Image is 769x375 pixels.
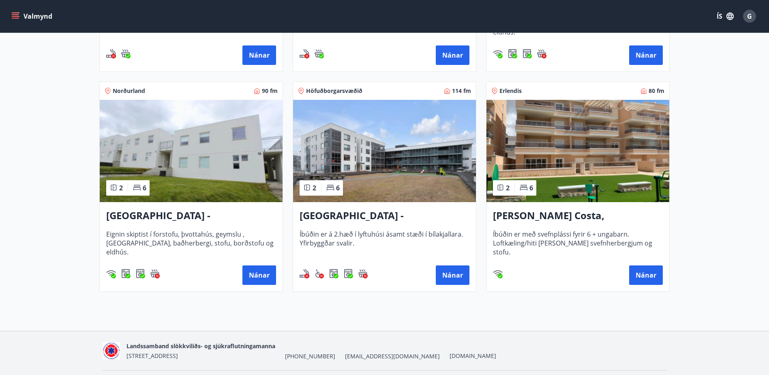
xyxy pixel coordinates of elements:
span: 2 [119,183,123,192]
img: QNIUl6Cv9L9rHgMXwuzGLuiJOj7RKqxk9mBFPqjq.svg [106,49,116,58]
img: Dl16BY4EX9PAW649lg1C3oBuIaAsR6QVDQBO2cTm.svg [508,49,517,58]
span: 6 [143,183,146,192]
h3: [PERSON_NAME] Costa, [GEOGRAPHIC_DATA] [493,209,663,223]
img: QNIUl6Cv9L9rHgMXwuzGLuiJOj7RKqxk9mBFPqjq.svg [300,269,309,278]
div: Reykingar / Vape [300,269,309,278]
img: QNIUl6Cv9L9rHgMXwuzGLuiJOj7RKqxk9mBFPqjq.svg [300,49,309,58]
div: Reykingar / Vape [106,49,116,58]
img: h89QDIuHlAdpqTriuIvuEWkTH976fOgBEOOeu1mi.svg [537,49,546,58]
span: [EMAIL_ADDRESS][DOMAIN_NAME] [345,352,440,360]
a: [DOMAIN_NAME] [450,352,496,360]
div: Heitur pottur [358,269,368,278]
button: Nánar [629,265,663,285]
img: HJRyFFsYp6qjeUYhR4dAD8CaCEsnIFYZ05miwXoh.svg [106,269,116,278]
span: [PHONE_NUMBER] [285,352,335,360]
span: Íbúðin er á 2.hæð í lyftuhúsi ásamt stæði í bílakjallara. Yfirbyggðar svalir. [300,230,469,256]
span: [STREET_ADDRESS] [126,352,178,360]
img: h89QDIuHlAdpqTriuIvuEWkTH976fOgBEOOeu1mi.svg [314,49,324,58]
span: 2 [506,183,510,192]
span: Höfuðborgarsvæðið [306,87,362,95]
div: Heitur pottur [537,49,546,58]
img: h89QDIuHlAdpqTriuIvuEWkTH976fOgBEOOeu1mi.svg [150,269,160,278]
h3: [GEOGRAPHIC_DATA] - Grandavegur 42F, íbúð 205 [300,209,469,223]
div: Þvottavél [121,269,131,278]
div: Reykingar / Vape [300,49,309,58]
div: Heitur pottur [314,49,324,58]
span: Íbúðin er með svefnplássi fyrir 6 + ungabarn. Loftkæling/hiti [PERSON_NAME] svefnherbergjum og st... [493,230,663,256]
img: Paella dish [100,100,283,202]
span: 6 [336,183,340,192]
span: Eignin skiptist í forstofu, þvottahús, geymslu , [GEOGRAPHIC_DATA], baðherbergi, stofu, borðstofu... [106,230,276,256]
img: 5co5o51sp293wvT0tSE6jRQ7d6JbxoluH3ek357x.png [103,342,120,360]
div: Þurrkari [522,49,532,58]
span: 114 fm [452,87,471,95]
img: Dl16BY4EX9PAW649lg1C3oBuIaAsR6QVDQBO2cTm.svg [329,269,338,278]
img: h89QDIuHlAdpqTriuIvuEWkTH976fOgBEOOeu1mi.svg [358,269,368,278]
span: G [747,12,752,21]
button: Nánar [436,45,469,65]
button: ÍS [712,9,738,24]
div: Aðgengi fyrir hjólastól [314,269,324,278]
img: Paella dish [293,100,476,202]
div: Þurrkari [135,269,145,278]
img: Paella dish [486,100,669,202]
span: Norðurland [113,87,145,95]
img: hddCLTAnxqFUMr1fxmbGG8zWilo2syolR0f9UjPn.svg [343,269,353,278]
span: Erlendis [499,87,522,95]
button: Nánar [629,45,663,65]
div: Heitur pottur [150,269,160,278]
button: Nánar [242,265,276,285]
div: Þráðlaust net [493,49,503,58]
button: Nánar [242,45,276,65]
div: Þvottavél [508,49,517,58]
img: Dl16BY4EX9PAW649lg1C3oBuIaAsR6QVDQBO2cTm.svg [121,269,131,278]
span: 90 fm [262,87,278,95]
button: menu [10,9,56,24]
img: 8IYIKVZQyRlUC6HQIIUSdjpPGRncJsz2RzLgWvp4.svg [314,269,324,278]
h3: [GEOGRAPHIC_DATA] - [GEOGRAPHIC_DATA] 33, NEÐRI HÆÐ [106,209,276,223]
div: Þráðlaust net [493,269,503,278]
span: 2 [313,183,316,192]
button: G [740,6,759,26]
img: hddCLTAnxqFUMr1fxmbGG8zWilo2syolR0f9UjPn.svg [135,269,145,278]
img: h89QDIuHlAdpqTriuIvuEWkTH976fOgBEOOeu1mi.svg [121,49,131,58]
div: Þráðlaust net [106,269,116,278]
img: HJRyFFsYp6qjeUYhR4dAD8CaCEsnIFYZ05miwXoh.svg [493,49,503,58]
div: Þvottavél [329,269,338,278]
img: hddCLTAnxqFUMr1fxmbGG8zWilo2syolR0f9UjPn.svg [522,49,532,58]
img: HJRyFFsYp6qjeUYhR4dAD8CaCEsnIFYZ05miwXoh.svg [493,269,503,278]
button: Nánar [436,265,469,285]
span: Landssamband slökkviliðs- og sjúkraflutningamanna [126,342,275,350]
span: 6 [529,183,533,192]
div: Heitur pottur [121,49,131,58]
span: 80 fm [649,87,664,95]
div: Þurrkari [343,269,353,278]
